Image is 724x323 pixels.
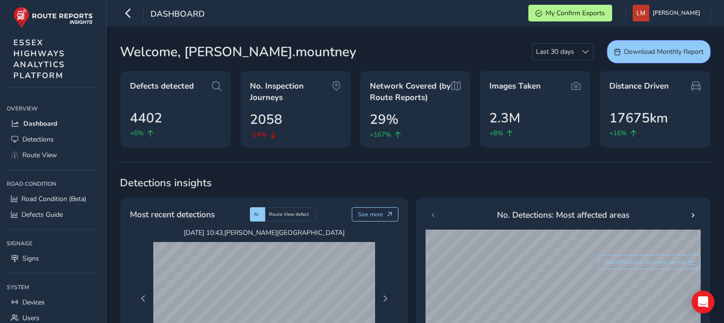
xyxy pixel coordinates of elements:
span: [DATE] 10:43 , [PERSON_NAME][GEOGRAPHIC_DATA] [153,228,375,237]
span: +167% [370,130,391,140]
span: Last 30 days [533,44,577,60]
a: Road Condition (Beta) [7,191,99,207]
a: Route View [7,147,99,163]
span: AI [254,211,258,218]
span: Images Taken [489,81,541,92]
span: +16% [609,128,627,138]
div: Overview [7,101,99,116]
span: Route View [22,151,57,160]
span: No. Inspection Journeys [250,81,332,103]
a: Defects Guide [7,207,99,222]
span: Distance Driven [609,81,669,92]
span: 2058 [250,110,282,130]
span: Welcome, [PERSON_NAME].mountney [120,42,357,62]
a: Devices [7,294,99,310]
button: My Confirm Exports [528,5,612,21]
span: 17675km [609,108,668,128]
span: Most recent detections [130,208,215,221]
button: Next Page [378,292,392,305]
div: Signage [7,236,99,251]
div: AI [250,207,265,222]
span: Detections [22,135,54,144]
button: Previous Page [137,292,150,305]
span: Defects detected [130,81,194,92]
span: +8% [489,128,503,138]
button: Download Monthly Report [607,40,711,63]
a: Dashboard [7,116,99,131]
span: See more [358,211,383,218]
span: +6% [130,128,144,138]
a: Signs [7,251,99,266]
img: diamond-layout [633,5,649,21]
span: Signs [22,254,39,263]
span: My Confirm Exports [545,9,605,18]
span: See difference for same period [605,258,685,266]
span: 4402 [130,108,162,128]
span: No. Detections: Most affected areas [497,209,629,221]
span: Defects Guide [21,210,63,219]
span: 2.3M [489,108,520,128]
span: Users [22,313,40,323]
span: Detections insights [120,176,711,190]
span: Road Condition (Beta) [21,194,86,203]
span: [PERSON_NAME] [653,5,700,21]
img: rr logo [13,7,93,28]
button: See difference for same period [598,255,701,269]
a: Detections [7,131,99,147]
div: Open Intercom Messenger [692,291,714,313]
span: Route View defect [269,211,309,218]
button: See more [352,207,399,222]
span: -14% [250,130,267,140]
div: System [7,280,99,294]
span: Devices [22,298,45,307]
div: Road Condition [7,177,99,191]
span: ESSEX HIGHWAYS ANALYTICS PLATFORM [13,37,65,81]
div: Route View defect [265,207,316,222]
span: Download Monthly Report [624,47,704,56]
span: 29% [370,110,398,130]
span: Dashboard [150,8,205,21]
button: [PERSON_NAME] [633,5,704,21]
span: Dashboard [23,119,57,128]
span: Network Covered (by Route Reports) [370,81,452,103]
